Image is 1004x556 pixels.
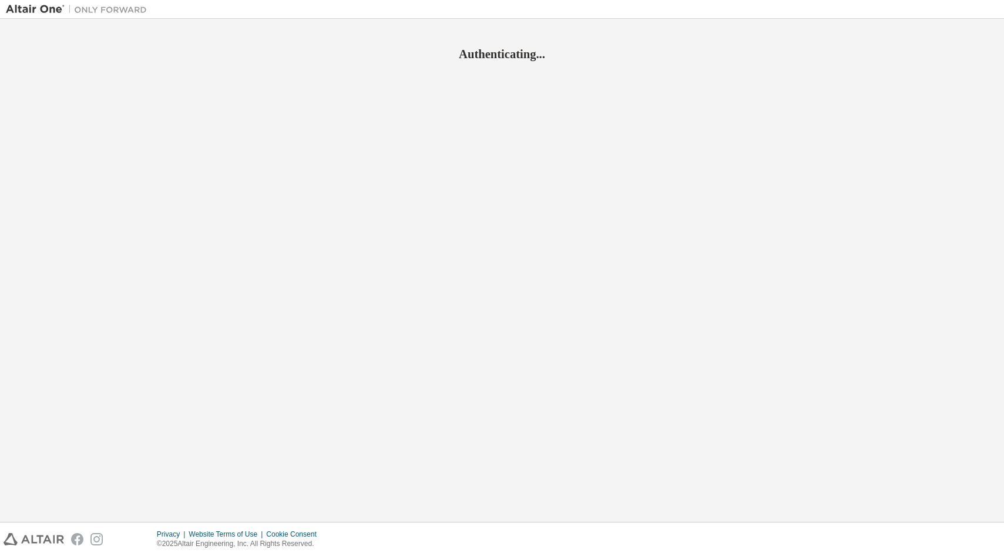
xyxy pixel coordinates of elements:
[6,46,998,62] h2: Authenticating...
[266,530,323,539] div: Cookie Consent
[90,533,103,545] img: instagram.svg
[71,533,83,545] img: facebook.svg
[6,4,153,15] img: Altair One
[4,533,64,545] img: altair_logo.svg
[189,530,266,539] div: Website Terms of Use
[157,539,324,549] p: © 2025 Altair Engineering, Inc. All Rights Reserved.
[157,530,189,539] div: Privacy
